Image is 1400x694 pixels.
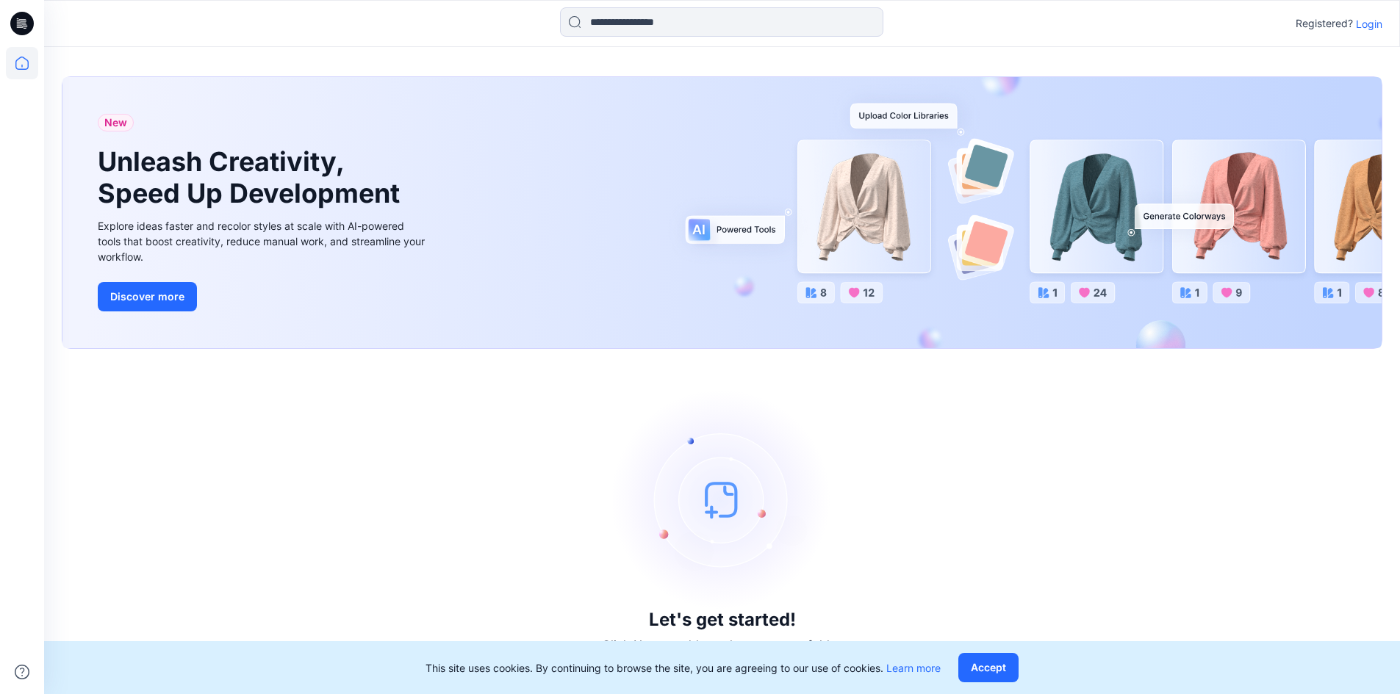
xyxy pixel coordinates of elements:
p: Registered? [1296,15,1353,32]
img: empty-state-image.svg [612,389,833,610]
p: Login [1356,16,1382,32]
button: Discover more [98,282,197,311]
a: Discover more [98,282,428,311]
a: Learn more [886,662,941,674]
h1: Unleash Creativity, Speed Up Development [98,146,406,209]
div: Explore ideas faster and recolor styles at scale with AI-powered tools that boost creativity, red... [98,218,428,264]
span: New [104,114,127,131]
button: Accept [958,653,1019,682]
h3: Let's get started! [649,610,796,630]
p: This site uses cookies. By continuing to browse the site, you are agreeing to our use of cookies. [426,660,941,676]
p: Click New to add a style or create a folder. [602,636,843,654]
